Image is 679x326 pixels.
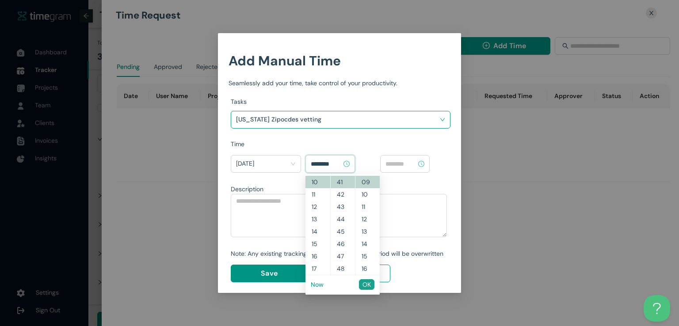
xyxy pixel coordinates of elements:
[355,188,380,201] div: 10
[229,78,450,88] div: Seamlessly add your time, take control of your productivity.
[261,268,278,279] span: Save
[305,238,330,250] div: 15
[231,249,447,258] div: Note: Any existing tracking data for the selected period will be overwritten
[305,225,330,238] div: 14
[331,225,355,238] div: 45
[305,250,330,262] div: 16
[331,213,355,225] div: 44
[305,213,330,225] div: 13
[236,113,340,126] h1: [US_STATE] Zipocdes vetting
[231,184,447,194] div: Description
[331,176,355,188] div: 41
[331,188,355,201] div: 42
[355,201,380,213] div: 11
[355,250,380,262] div: 15
[355,262,380,275] div: 16
[305,201,330,213] div: 12
[355,238,380,250] div: 14
[231,139,450,149] div: Time
[331,201,355,213] div: 43
[331,262,355,275] div: 48
[355,225,380,238] div: 13
[359,279,374,290] button: OK
[331,238,355,250] div: 46
[305,262,330,275] div: 17
[355,213,380,225] div: 12
[311,281,324,288] a: Now
[305,176,330,188] div: 10
[355,176,380,188] div: 09
[229,50,450,71] h1: Add Manual Time
[644,295,670,322] iframe: Toggle Customer Support
[231,97,450,106] div: Tasks
[362,280,371,289] span: OK
[331,250,355,262] div: 47
[305,188,330,201] div: 11
[236,157,296,171] span: Today
[231,265,308,282] button: Save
